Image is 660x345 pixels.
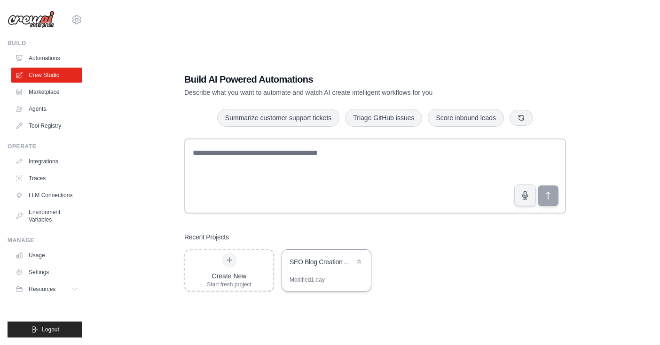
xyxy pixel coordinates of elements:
iframe: Chat Widget [613,300,660,345]
h1: Build AI Powered Automations [184,73,500,86]
button: Logout [8,322,82,337]
div: Modified 1 day [290,276,325,284]
div: Create New [207,271,251,281]
div: Build [8,39,82,47]
p: Describe what you want to automate and watch AI create intelligent workflows for you [184,88,500,97]
a: Marketplace [11,84,82,100]
a: Automations [11,51,82,66]
div: Start fresh project [207,281,251,288]
a: LLM Connections [11,188,82,203]
a: Integrations [11,154,82,169]
button: Delete project [354,257,363,267]
span: Resources [29,285,55,293]
button: Get new suggestions [510,110,533,126]
span: Logout [42,326,59,333]
a: Crew Studio [11,68,82,83]
a: Agents [11,101,82,116]
a: Settings [11,265,82,280]
a: Environment Variables [11,205,82,227]
a: Traces [11,171,82,186]
button: Triage GitHub issues [345,109,422,127]
button: Summarize customer support tickets [217,109,339,127]
a: Usage [11,248,82,263]
img: Logo [8,11,55,29]
div: SEO Blog Creation Assistant [290,257,354,267]
div: Operate [8,143,82,150]
button: Resources [11,282,82,297]
button: Click to speak your automation idea [514,184,536,206]
h3: Recent Projects [184,232,229,242]
div: Manage [8,237,82,244]
button: Score inbound leads [428,109,504,127]
a: Tool Registry [11,118,82,133]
